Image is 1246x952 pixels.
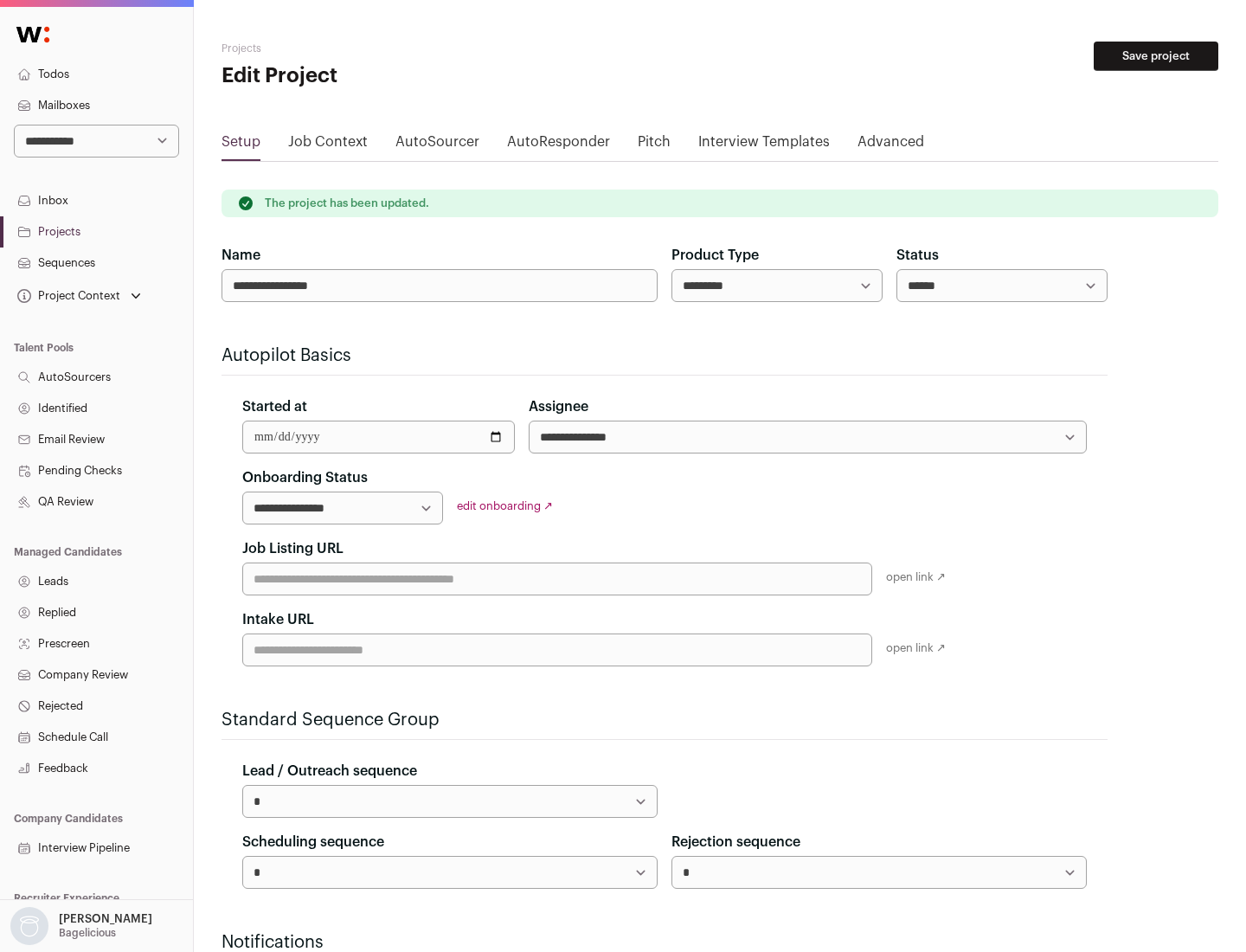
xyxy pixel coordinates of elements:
label: Assignee [529,396,588,417]
div: Project Context [14,289,120,303]
label: Started at [242,396,307,417]
p: Bagelicious [59,926,116,940]
h2: Standard Sequence Group [222,708,1108,732]
label: Rejection sequence [671,832,800,852]
img: nopic.png [10,907,48,945]
label: Job Listing URL [242,538,344,559]
label: Status [896,245,939,266]
h2: Projects [222,42,554,55]
label: Lead / Outreach sequence [242,761,417,782]
a: Job Context [288,132,368,159]
p: [PERSON_NAME] [59,912,152,926]
a: Interview Templates [698,132,830,159]
a: AutoSourcer [395,132,479,159]
p: The project has been updated. [265,196,429,210]
a: Pitch [638,132,671,159]
h1: Edit Project [222,62,554,90]
a: Setup [222,132,260,159]
label: Product Type [671,245,759,266]
label: Intake URL [242,609,314,630]
label: Scheduling sequence [242,832,384,852]
a: Advanced [857,132,924,159]
button: Open dropdown [14,284,145,308]
label: Name [222,245,260,266]
button: Open dropdown [7,907,156,945]
a: edit onboarding ↗ [457,500,553,511]
label: Onboarding Status [242,467,368,488]
button: Save project [1094,42,1218,71]
img: Wellfound [7,17,59,52]
h2: Autopilot Basics [222,344,1108,368]
a: AutoResponder [507,132,610,159]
